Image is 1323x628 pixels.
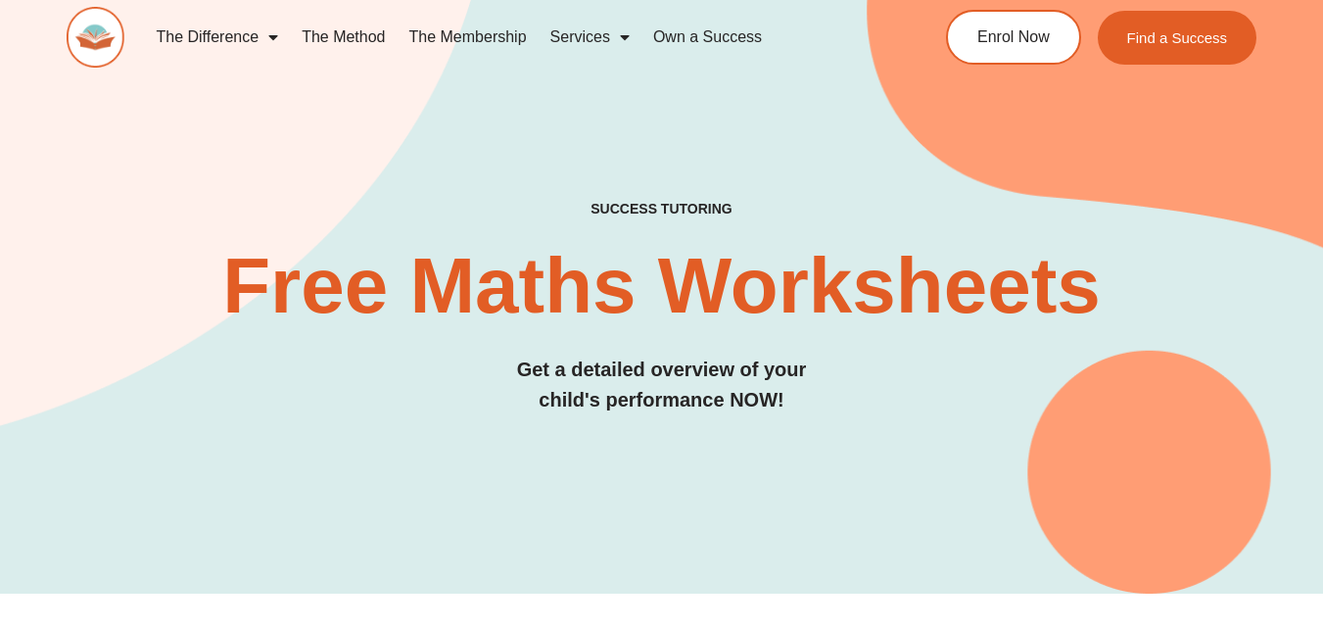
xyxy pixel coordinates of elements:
a: The Difference [144,15,290,60]
h2: Free Maths Worksheets​ [67,247,1257,325]
a: Enrol Now [946,10,1081,65]
span: Enrol Now [977,29,1050,45]
h3: Get a detailed overview of your child's performance NOW! [67,355,1257,415]
a: Services [539,15,641,60]
span: Find a Success [1127,30,1228,45]
nav: Menu [144,15,877,60]
a: Own a Success [641,15,774,60]
a: The Membership [398,15,539,60]
a: The Method [290,15,397,60]
h4: SUCCESS TUTORING​ [67,201,1257,217]
a: Find a Success [1098,11,1257,65]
